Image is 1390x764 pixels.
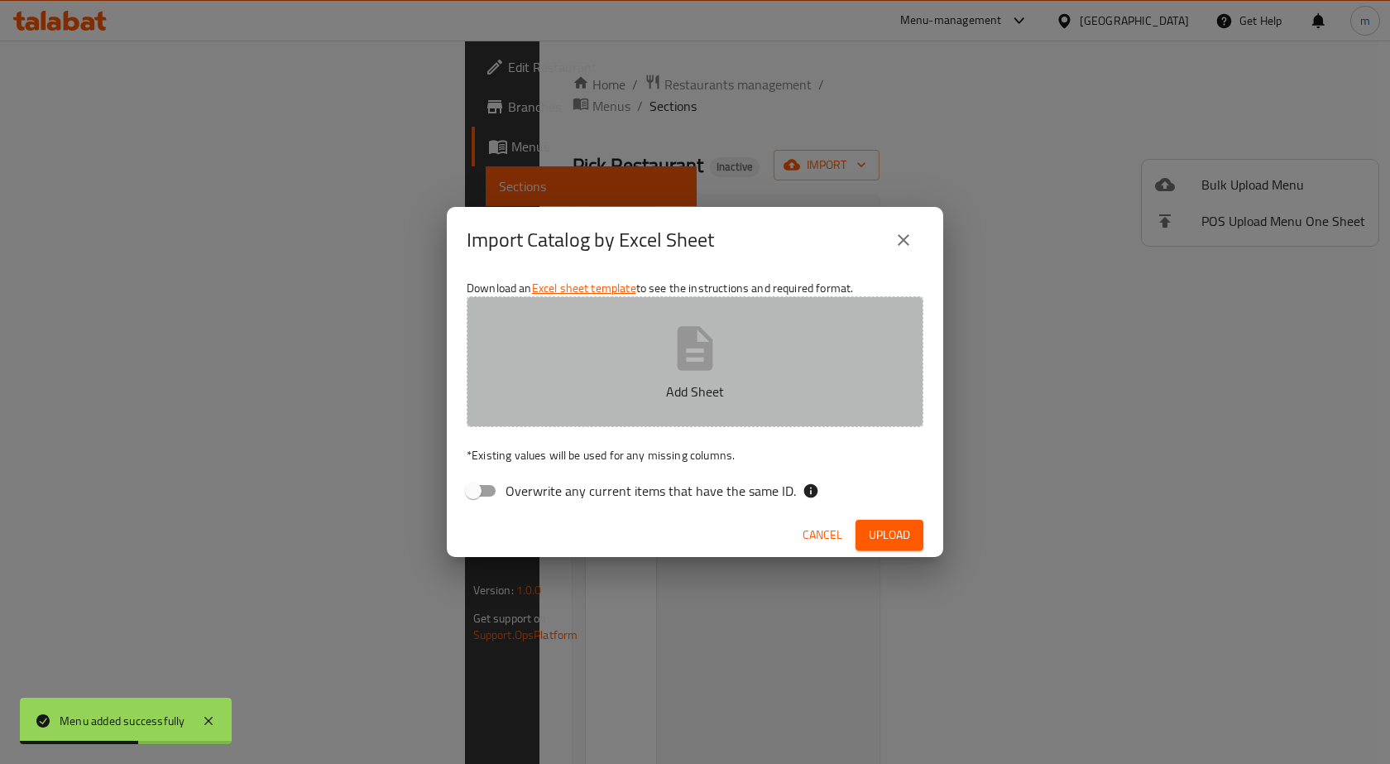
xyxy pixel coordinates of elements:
p: Existing values will be used for any missing columns. [467,447,923,464]
a: Excel sheet template [532,277,636,299]
span: Upload [869,525,910,545]
p: Add Sheet [492,382,898,401]
button: close [884,220,923,260]
button: Cancel [796,520,849,550]
span: Overwrite any current items that have the same ID. [506,481,796,501]
h2: Import Catalog by Excel Sheet [467,227,714,253]
span: Cancel [803,525,842,545]
svg: If the overwrite option isn't selected, then the items that match an existing ID will be ignored ... [803,483,819,499]
button: Add Sheet [467,296,923,427]
div: Menu added successfully [60,712,185,730]
div: Download an to see the instructions and required format. [447,273,943,513]
button: Upload [856,520,923,550]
